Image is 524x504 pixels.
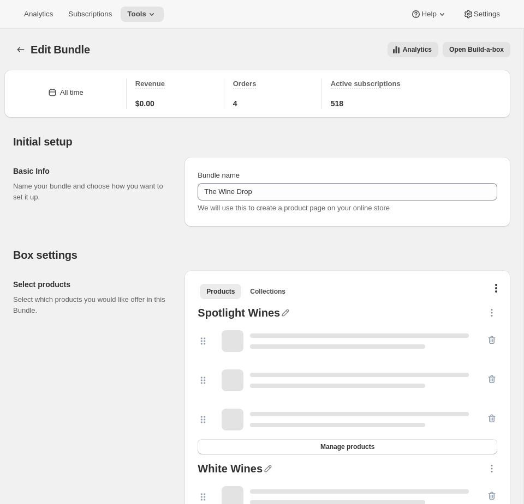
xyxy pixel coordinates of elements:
[206,287,235,296] span: Products
[13,42,28,57] button: Bundles
[62,7,118,22] button: Subscriptions
[388,42,438,57] button: View all analytics related to this specific bundles, within certain timeframes
[331,98,343,109] span: 518
[13,279,167,290] h2: Select products
[443,42,510,57] button: View links to open the build-a-box on the online store
[403,45,432,54] span: Analytics
[13,181,167,203] p: Name your bundle and choose how you want to set it up.
[250,287,285,296] span: Collections
[127,10,146,19] span: Tools
[24,10,53,19] span: Analytics
[421,10,436,19] span: Help
[121,7,164,22] button: Tools
[198,463,263,477] div: White Wines
[13,135,510,148] h2: Initial setup
[13,248,510,262] h2: Box settings
[233,98,237,109] span: 4
[404,7,454,22] button: Help
[456,7,507,22] button: Settings
[135,98,154,109] span: $0.00
[198,204,390,212] span: We will use this to create a product page on your online store
[233,80,257,88] span: Orders
[198,439,497,454] button: Manage products
[31,44,90,56] span: Edit Bundle
[198,171,240,179] span: Bundle name
[13,294,167,316] p: Select which products you would like offer in this Bundle.
[449,45,504,54] span: Open Build-a-box
[198,307,280,321] div: Spotlight Wines
[60,87,84,98] div: All time
[198,183,497,201] input: ie. Smoothie box
[68,10,112,19] span: Subscriptions
[474,10,500,19] span: Settings
[135,80,165,88] span: Revenue
[17,7,59,22] button: Analytics
[320,442,374,451] span: Manage products
[331,80,401,88] span: Active subscriptions
[13,166,167,177] h2: Basic Info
